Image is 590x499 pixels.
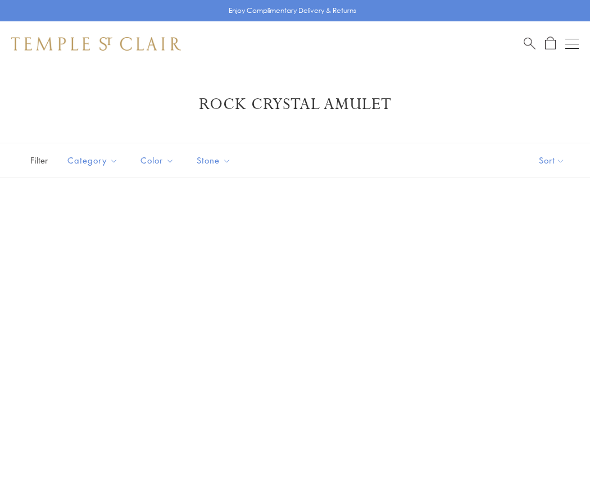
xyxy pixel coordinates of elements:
[545,37,556,51] a: Open Shopping Bag
[59,148,126,173] button: Category
[28,94,562,115] h1: Rock Crystal Amulet
[132,148,183,173] button: Color
[229,5,356,16] p: Enjoy Complimentary Delivery & Returns
[188,148,239,173] button: Stone
[524,37,535,51] a: Search
[514,143,590,178] button: Show sort by
[565,37,579,51] button: Open navigation
[191,153,239,167] span: Stone
[11,37,181,51] img: Temple St. Clair
[135,153,183,167] span: Color
[62,153,126,167] span: Category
